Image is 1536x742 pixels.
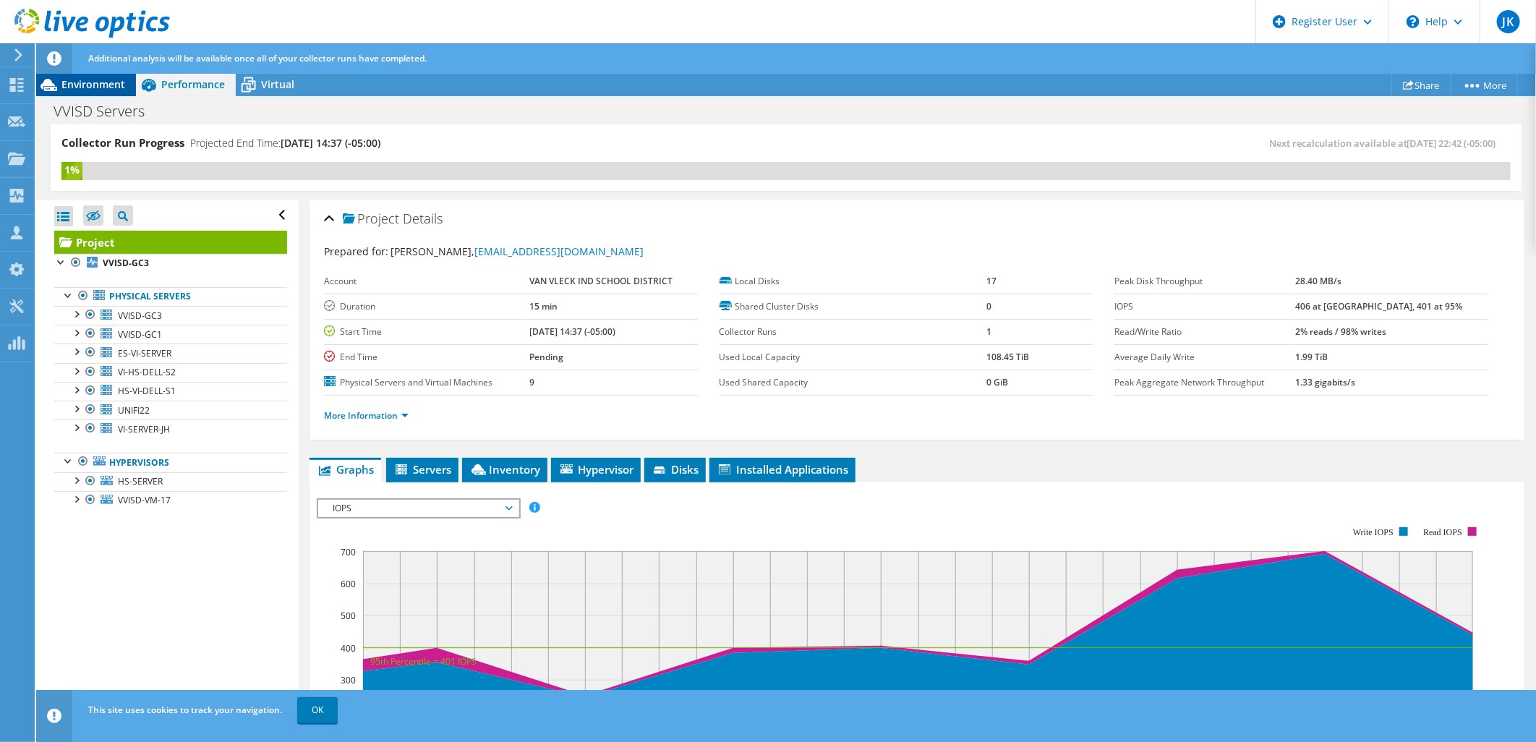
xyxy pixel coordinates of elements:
[324,299,530,314] label: Duration
[341,546,356,558] text: 700
[54,401,287,419] a: UNIFI22
[54,472,287,491] a: HS-SERVER
[1295,275,1341,287] b: 28.40 MB/s
[118,328,162,341] span: VVISD-GC1
[118,385,176,397] span: HS-VI-DELL-S1
[118,423,170,435] span: VI-SERVER-JH
[986,300,991,312] b: 0
[393,462,451,477] span: Servers
[530,325,616,338] b: [DATE] 14:37 (-05:00)
[986,275,997,287] b: 17
[161,77,225,91] span: Performance
[325,500,511,517] span: IOPS
[1269,137,1503,150] span: Next recalculation available at
[47,103,167,119] h1: VVISD Servers
[1407,15,1420,28] svg: \n
[1114,274,1295,289] label: Peak Disk Throughput
[1353,527,1394,537] text: Write IOPS
[1114,299,1295,314] label: IOPS
[61,162,82,178] div: 1%
[61,77,125,91] span: Environment
[652,462,699,477] span: Disks
[54,254,287,273] a: VVISD-GC3
[118,347,171,359] span: ES-VI-SERVER
[474,244,644,258] a: [EMAIL_ADDRESS][DOMAIN_NAME]
[1407,137,1496,150] span: [DATE] 22:42 (-05:00)
[1114,375,1295,390] label: Peak Aggregate Network Throughput
[281,136,380,150] span: [DATE] 14:37 (-05:00)
[54,419,287,438] a: VI-SERVER-JH
[986,325,991,338] b: 1
[324,409,409,422] a: More Information
[720,299,986,314] label: Shared Cluster Disks
[88,52,427,64] span: Additional analysis will be available once all of your collector runs have completed.
[530,275,673,287] b: VAN VLECK IND SCHOOL DISTRICT
[1451,74,1518,96] a: More
[720,325,986,339] label: Collector Runs
[720,350,986,364] label: Used Local Capacity
[118,310,162,322] span: VVISD-GC3
[391,244,644,258] span: [PERSON_NAME],
[341,642,356,654] text: 400
[986,351,1029,363] b: 108.45 TiB
[341,674,356,686] text: 300
[1295,351,1328,363] b: 1.99 TiB
[54,344,287,362] a: ES-VI-SERVER
[720,274,986,289] label: Local Disks
[54,325,287,344] a: VVISD-GC1
[103,257,149,269] b: VVISD-GC3
[190,135,380,151] h4: Projected End Time:
[558,462,633,477] span: Hypervisor
[324,244,388,258] label: Prepared for:
[261,77,294,91] span: Virtual
[297,697,338,723] a: OK
[324,350,530,364] label: End Time
[720,375,986,390] label: Used Shared Capacity
[54,363,287,382] a: VI-HS-DELL-S2
[1295,300,1462,312] b: 406 at [GEOGRAPHIC_DATA], 401 at 95%
[54,231,287,254] a: Project
[341,610,356,622] text: 500
[341,578,356,590] text: 600
[118,404,150,417] span: UNIFI22
[1114,350,1295,364] label: Average Daily Write
[1114,325,1295,339] label: Read/Write Ratio
[324,274,530,289] label: Account
[54,491,287,510] a: VVISD-VM-17
[88,704,282,716] span: This site uses cookies to track your navigation.
[370,655,477,668] text: 95th Percentile = 401 IOPS
[54,306,287,325] a: VVISD-GC3
[118,494,171,506] span: VVISD-VM-17
[54,453,287,472] a: Hypervisors
[1295,325,1386,338] b: 2% reads / 98% writes
[1497,10,1520,33] span: JK
[1295,376,1355,388] b: 1.33 gigabits/s
[118,475,163,487] span: HS-SERVER
[324,375,530,390] label: Physical Servers and Virtual Machines
[1391,74,1451,96] a: Share
[469,462,540,477] span: Inventory
[530,376,535,388] b: 9
[403,210,443,227] span: Details
[54,382,287,401] a: HS-VI-DELL-S1
[986,376,1008,388] b: 0 GiB
[54,287,287,306] a: Physical Servers
[317,462,374,477] span: Graphs
[717,462,848,477] span: Installed Applications
[530,300,558,312] b: 15 min
[324,325,530,339] label: Start Time
[530,351,564,363] b: Pending
[1423,527,1462,537] text: Read IOPS
[118,366,176,378] span: VI-HS-DELL-S2
[343,212,399,226] span: Project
